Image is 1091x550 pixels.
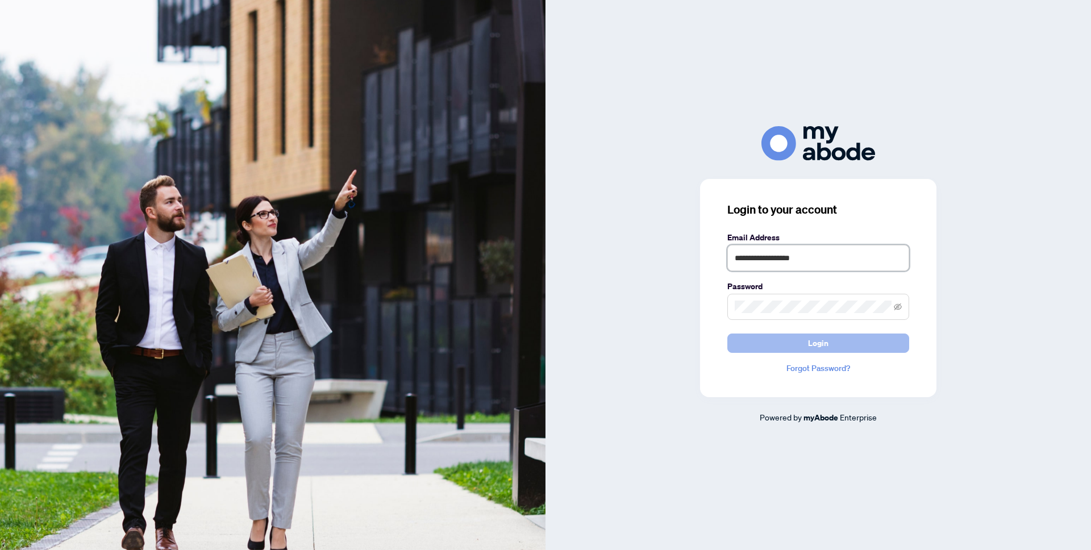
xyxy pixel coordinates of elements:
[727,202,909,218] h3: Login to your account
[840,412,877,422] span: Enterprise
[803,411,838,424] a: myAbode
[808,334,828,352] span: Login
[727,362,909,374] a: Forgot Password?
[727,334,909,353] button: Login
[727,231,909,244] label: Email Address
[760,412,802,422] span: Powered by
[727,280,909,293] label: Password
[894,303,902,311] span: eye-invisible
[761,126,875,161] img: ma-logo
